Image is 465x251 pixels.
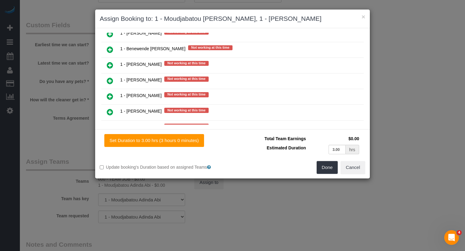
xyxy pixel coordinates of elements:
[120,125,162,129] span: 1 - [PERSON_NAME]
[188,45,232,50] span: Not working at this time
[362,13,365,20] button: ×
[164,77,209,81] span: Not working at this time
[100,165,104,169] input: Update booking's Duration based on assigned Teams
[120,31,162,36] span: 1 - [PERSON_NAME]
[100,14,365,23] h3: Assign Booking to: 1 - Moudjabatou [PERSON_NAME], 1 - [PERSON_NAME]
[120,62,162,67] span: 1 - [PERSON_NAME]
[346,145,359,154] div: hrs
[267,145,306,150] span: Estimated Duration
[104,134,204,147] button: Set Duration to 3.00 hrs (3 hours 0 minutes)
[340,161,365,174] button: Cancel
[164,108,209,113] span: Not working at this time
[164,92,209,97] span: Not working at this time
[444,230,459,245] iframe: Intercom live chat
[307,134,361,143] td: $0.00
[120,46,185,51] span: 1 - Benewende [PERSON_NAME]
[100,164,228,170] label: Update booking's Duration based on assigned Teams
[457,230,462,235] span: 4
[317,161,338,174] button: Done
[120,78,162,83] span: 1 - [PERSON_NAME]
[120,109,162,114] span: 1 - [PERSON_NAME]
[164,61,209,66] span: Not working at this time
[164,124,209,129] span: Not working at this time
[120,93,162,98] span: 1 - [PERSON_NAME]
[237,134,307,143] td: Total Team Earnings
